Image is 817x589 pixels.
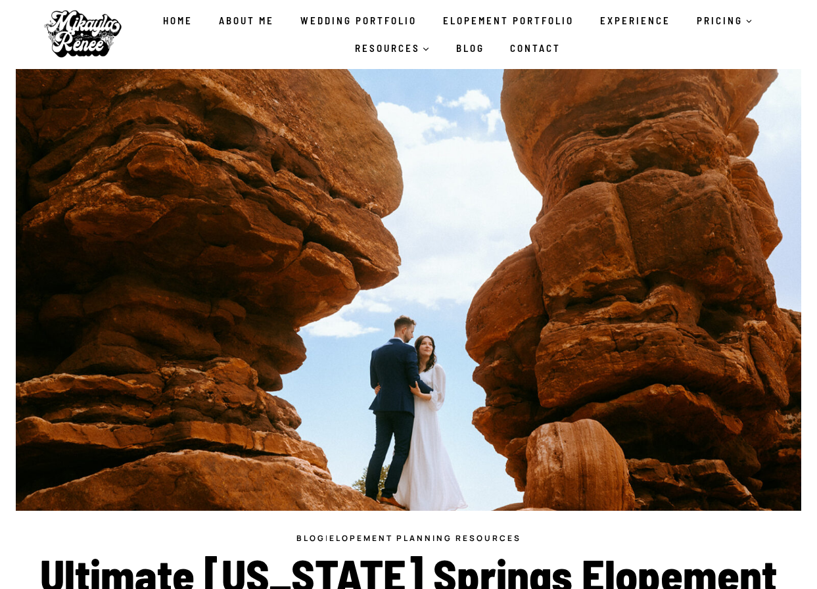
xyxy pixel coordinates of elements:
[443,34,498,62] a: Blog
[684,7,766,34] a: PRICING
[296,532,521,544] span: |
[287,7,430,34] a: Wedding Portfolio
[296,532,325,544] a: blog
[342,34,443,62] a: RESOURCES
[587,7,684,34] a: Experience
[150,7,206,34] a: Home
[355,40,430,56] span: RESOURCES
[697,12,753,28] span: PRICING
[497,34,574,62] a: Contact
[329,532,521,544] a: Elopement Planning Resources
[132,7,783,62] nav: Primary Navigation
[16,69,801,511] img: garden of the gods elopement
[430,7,587,34] a: Elopement Portfolio
[206,7,287,34] a: About Me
